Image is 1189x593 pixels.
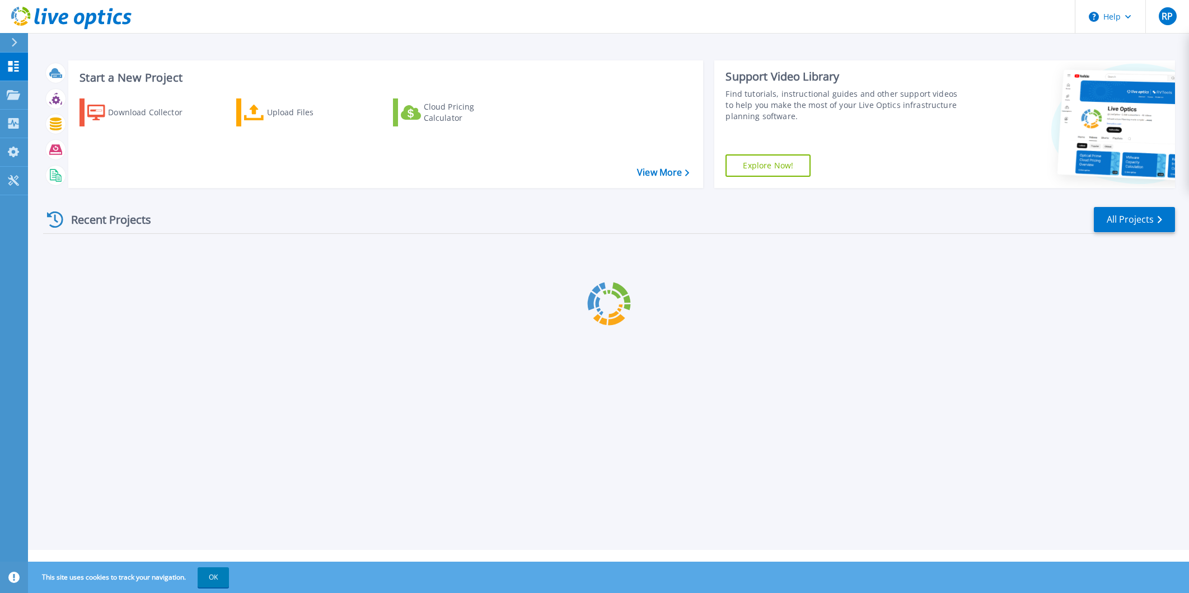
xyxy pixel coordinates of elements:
[79,72,689,84] h3: Start a New Project
[725,69,962,84] div: Support Video Library
[108,101,198,124] div: Download Collector
[1094,207,1175,232] a: All Projects
[43,206,166,233] div: Recent Projects
[637,167,689,178] a: View More
[725,88,962,122] div: Find tutorials, instructional guides and other support videos to help you make the most of your L...
[1162,12,1173,21] span: RP
[31,567,229,587] span: This site uses cookies to track your navigation.
[393,98,518,126] a: Cloud Pricing Calculator
[267,101,357,124] div: Upload Files
[236,98,361,126] a: Upload Files
[198,567,229,587] button: OK
[424,101,513,124] div: Cloud Pricing Calculator
[79,98,204,126] a: Download Collector
[725,154,811,177] a: Explore Now!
